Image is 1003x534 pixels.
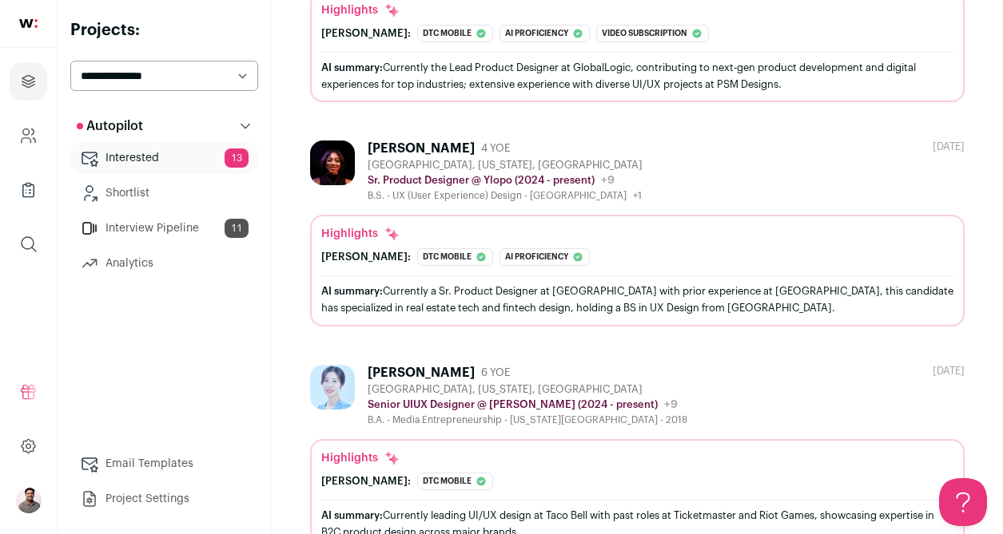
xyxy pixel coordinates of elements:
[321,283,953,316] div: Currently a Sr. Product Designer at [GEOGRAPHIC_DATA] with prior experience at [GEOGRAPHIC_DATA],...
[310,140,965,326] a: [PERSON_NAME] 4 YOE [GEOGRAPHIC_DATA], [US_STATE], [GEOGRAPHIC_DATA] Sr. Product Designer @ Ylopo...
[16,488,42,513] button: Open dropdown
[321,475,411,488] div: [PERSON_NAME]:
[70,19,258,42] h2: Projects:
[70,177,258,209] a: Shortlist
[321,59,953,93] div: Currently the Lead Product Designer at GlobalLogic, contributing to next-gen product development ...
[664,399,678,410] span: +9
[10,62,47,101] a: Projects
[321,62,383,73] span: AI summary:
[77,117,143,136] p: Autopilot
[368,383,687,396] div: [GEOGRAPHIC_DATA], [US_STATE], [GEOGRAPHIC_DATA]
[70,483,258,515] a: Project Settings
[939,478,987,526] iframe: Help Scout Beacon - Open
[70,212,258,244] a: Interview Pipeline11
[500,25,590,42] div: Ai proficiency
[500,248,590,266] div: Ai proficiency
[481,366,510,379] span: 6 YOE
[417,248,493,266] div: Dtc mobile
[225,148,249,168] span: 13
[933,365,965,378] div: [DATE]
[70,448,258,480] a: Email Templates
[368,174,595,187] p: Sr. Product Designer @ Ylopo (2024 - present)
[321,510,383,520] span: AI summary:
[368,365,475,381] div: [PERSON_NAME]
[321,2,400,18] div: Highlights
[368,140,475,156] div: [PERSON_NAME]
[321,27,411,40] div: [PERSON_NAME]:
[368,398,658,411] p: Senior UIUX Designer @ [PERSON_NAME] (2024 - present)
[19,19,38,28] img: wellfound-shorthand-0d5821cbd27db2630d0214b213865d53afaa358527fdda9d0ea32b1df1b89c2c.svg
[10,117,47,155] a: Company and ATS Settings
[933,140,965,153] div: [DATE]
[601,175,615,186] span: +9
[321,251,411,263] div: [PERSON_NAME]:
[10,171,47,209] a: Company Lists
[310,140,355,185] img: 9d5bc8cc7dc46fdc7be5c2c272eeadaeac749a07d02a6bd8f953987db3b66525
[225,219,249,238] span: 11
[368,159,643,172] div: [GEOGRAPHIC_DATA], [US_STATE], [GEOGRAPHIC_DATA]
[321,226,400,242] div: Highlights
[417,25,493,42] div: Dtc mobile
[70,247,258,279] a: Analytics
[70,142,258,174] a: Interested13
[633,191,642,200] span: +1
[596,25,709,42] div: Video subscription
[321,450,400,466] div: Highlights
[70,110,258,142] button: Autopilot
[368,189,643,202] div: B.S. - UX (User Experience) Design - [GEOGRAPHIC_DATA]
[481,142,510,155] span: 4 YOE
[16,488,42,513] img: 486088-medium_jpg
[368,413,687,426] div: B.A. - Media Entrepreneurship - [US_STATE][GEOGRAPHIC_DATA] - 2018
[321,286,383,296] span: AI summary:
[310,365,355,409] img: 86bc7cfbe440e3cdc1f4f2adac5c65dc4f59efa58119491cf7bd16d6778acddf.jpg
[417,473,493,490] div: Dtc mobile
